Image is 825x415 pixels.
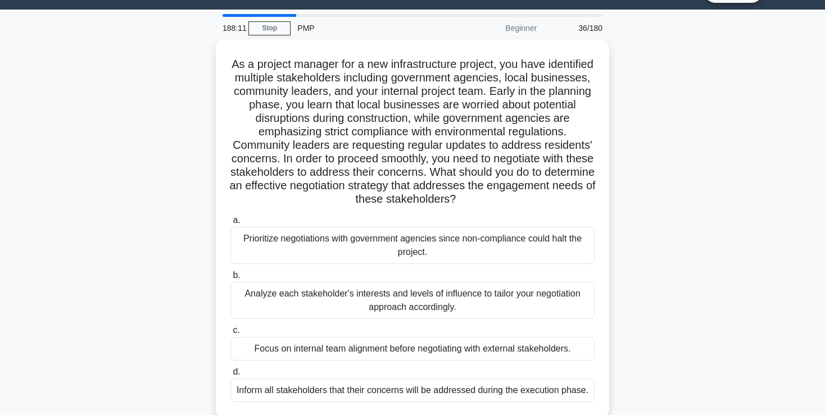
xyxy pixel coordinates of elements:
[233,325,239,335] span: c.
[233,215,240,225] span: a.
[230,227,595,264] div: Prioritize negotiations with government agencies since non-compliance could halt the project.
[229,57,596,207] h5: As a project manager for a new infrastructure project, you have identified multiple stakeholders ...
[233,367,240,376] span: d.
[230,337,595,361] div: Focus on internal team alignment before negotiating with external stakeholders.
[543,17,609,39] div: 36/180
[230,378,595,402] div: Inform all stakeholders that their concerns will be addressed during the execution phase.
[291,17,445,39] div: PMP
[233,270,240,280] span: b.
[230,282,595,319] div: Analyze each stakeholder's interests and levels of influence to tailor your negotiation approach ...
[445,17,543,39] div: Beginner
[216,17,248,39] div: 188:11
[248,21,291,35] a: Stop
